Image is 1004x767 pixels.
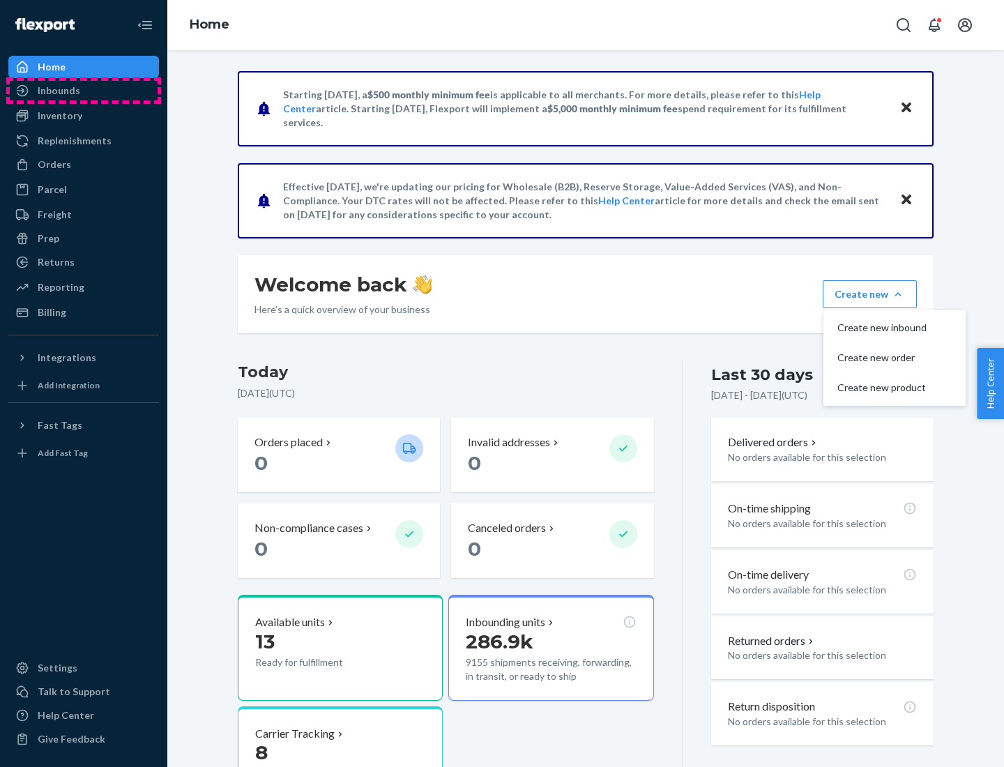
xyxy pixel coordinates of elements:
[466,614,545,630] p: Inbounding units
[468,434,550,450] p: Invalid addresses
[468,520,546,536] p: Canceled orders
[38,208,72,222] div: Freight
[38,379,100,391] div: Add Integration
[8,657,159,679] a: Settings
[468,451,481,475] span: 0
[255,630,275,653] span: 13
[178,5,241,45] ol: breadcrumbs
[711,364,813,386] div: Last 30 days
[451,503,653,578] button: Canceled orders 0
[238,503,440,578] button: Non-compliance cases 0
[728,501,811,517] p: On-time shipping
[8,442,159,464] a: Add Fast Tag
[826,313,963,343] button: Create new inbound
[977,348,1004,419] button: Help Center
[890,11,918,39] button: Open Search Box
[238,386,654,400] p: [DATE] ( UTC )
[254,434,323,450] p: Orders placed
[238,361,654,383] h3: Today
[8,681,159,703] a: Talk to Support
[38,305,66,319] div: Billing
[547,102,678,114] span: $5,000 monthly minimum fee
[283,180,886,222] p: Effective [DATE], we're updating our pricing for Wholesale (B2B), Reserve Storage, Value-Added Se...
[728,648,917,662] p: No orders available for this selection
[413,275,432,294] img: hand-wave emoji
[951,11,979,39] button: Open account menu
[38,158,71,172] div: Orders
[254,303,432,317] p: Here’s a quick overview of your business
[254,451,268,475] span: 0
[466,655,636,683] p: 9155 shipments receiving, forwarding, in transit, or ready to ship
[38,351,96,365] div: Integrations
[8,347,159,369] button: Integrations
[466,630,533,653] span: 286.9k
[920,11,948,39] button: Open notifications
[8,130,159,152] a: Replenishments
[238,418,440,492] button: Orders placed 0
[728,434,819,450] button: Delivered orders
[728,583,917,597] p: No orders available for this selection
[254,272,432,297] h1: Welcome back
[38,280,84,294] div: Reporting
[8,105,159,127] a: Inventory
[837,383,927,393] span: Create new product
[8,204,159,226] a: Freight
[238,595,443,701] button: Available units13Ready for fulfillment
[283,88,886,130] p: Starting [DATE], a is applicable to all merchants. For more details, please refer to this article...
[131,11,159,39] button: Close Navigation
[367,89,490,100] span: $500 monthly minimum fee
[38,732,105,746] div: Give Feedback
[826,343,963,373] button: Create new order
[728,567,809,583] p: On-time delivery
[8,276,159,298] a: Reporting
[8,179,159,201] a: Parcel
[8,704,159,727] a: Help Center
[255,726,335,742] p: Carrier Tracking
[448,595,653,701] button: Inbounding units286.9k9155 shipments receiving, forwarding, in transit, or ready to ship
[711,388,807,402] p: [DATE] - [DATE] ( UTC )
[38,183,67,197] div: Parcel
[8,251,159,273] a: Returns
[255,655,384,669] p: Ready for fulfillment
[8,728,159,750] button: Give Feedback
[255,741,268,764] span: 8
[255,614,325,630] p: Available units
[728,450,917,464] p: No orders available for this selection
[8,79,159,102] a: Inbounds
[728,633,816,649] button: Returned orders
[837,353,927,363] span: Create new order
[8,56,159,78] a: Home
[468,537,481,561] span: 0
[38,255,75,269] div: Returns
[254,537,268,561] span: 0
[38,84,80,98] div: Inbounds
[598,195,655,206] a: Help Center
[190,17,229,32] a: Home
[38,447,88,459] div: Add Fast Tag
[826,373,963,403] button: Create new product
[38,109,82,123] div: Inventory
[38,60,66,74] div: Home
[728,517,917,531] p: No orders available for this selection
[8,414,159,436] button: Fast Tags
[38,708,94,722] div: Help Center
[8,153,159,176] a: Orders
[8,301,159,324] a: Billing
[728,699,815,715] p: Return disposition
[38,134,112,148] div: Replenishments
[837,323,927,333] span: Create new inbound
[728,715,917,729] p: No orders available for this selection
[254,520,363,536] p: Non-compliance cases
[38,418,82,432] div: Fast Tags
[8,374,159,397] a: Add Integration
[823,280,917,308] button: Create newCreate new inboundCreate new orderCreate new product
[38,685,110,699] div: Talk to Support
[38,231,59,245] div: Prep
[8,227,159,250] a: Prep
[451,418,653,492] button: Invalid addresses 0
[897,98,915,119] button: Close
[15,18,75,32] img: Flexport logo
